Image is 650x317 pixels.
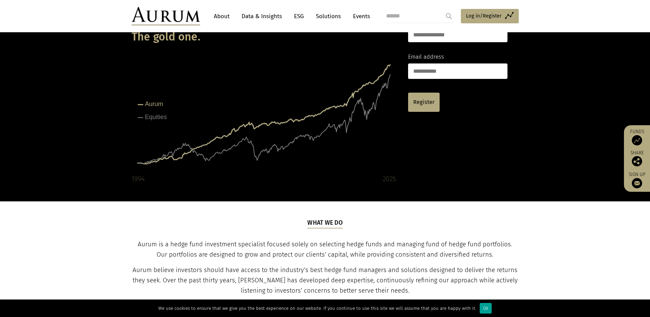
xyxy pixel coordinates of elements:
[408,93,440,112] a: Register
[132,30,200,44] span: The gold one.
[238,10,285,23] a: Data & Insights
[291,10,307,23] a: ESG
[210,10,233,23] a: About
[138,240,512,258] span: Aurum is a hedge fund investment specialist focused solely on selecting hedge funds and managing ...
[132,173,145,184] div: 1994
[145,101,163,107] tspan: Aurum
[312,10,344,23] a: Solutions
[632,178,642,188] img: Sign up to our newsletter
[627,129,647,145] a: Funds
[442,9,456,23] input: Submit
[408,52,444,61] label: Email address
[632,156,642,166] img: Share this post
[383,173,396,184] div: 2025
[145,114,167,120] tspan: Equities
[461,9,519,23] a: Log in/Register
[132,7,200,25] img: Aurum
[466,12,502,20] span: Log in/Register
[627,151,647,166] div: Share
[307,219,343,228] h5: What we do
[349,10,370,23] a: Events
[480,303,492,314] div: Ok
[627,172,647,188] a: Sign up
[632,135,642,145] img: Access Funds
[133,266,518,294] span: Aurum believe investors should have access to the industry’s best hedge fund managers and solutio...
